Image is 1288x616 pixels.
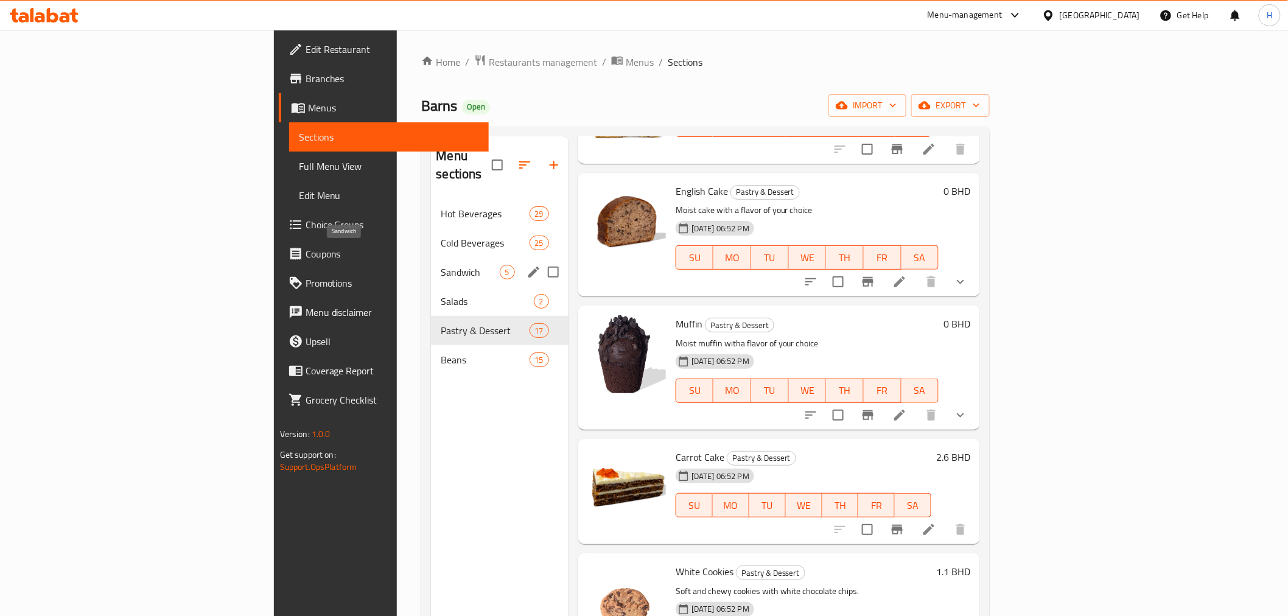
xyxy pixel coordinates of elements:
[510,150,539,180] span: Sort sections
[431,316,568,345] div: Pastry & Dessert17
[299,188,479,203] span: Edit Menu
[853,267,883,296] button: Branch-specific-item
[431,257,568,287] div: Sandwich5edit
[308,100,479,115] span: Menus
[796,267,825,296] button: sort-choices
[525,263,543,281] button: edit
[441,323,529,338] span: Pastry & Dessert
[786,493,822,517] button: WE
[855,136,880,162] span: Select to update
[588,183,666,261] img: English Cake
[500,267,514,278] span: 5
[530,354,548,366] span: 15
[855,517,880,542] span: Select to update
[279,93,489,122] a: Menus
[892,408,907,422] a: Edit menu item
[306,42,479,57] span: Edit Restaurant
[530,236,549,250] div: items
[306,305,479,320] span: Menu disclaimer
[901,245,939,270] button: SA
[794,382,822,399] span: WE
[892,275,907,289] a: Edit menu item
[869,382,897,399] span: FR
[441,265,499,279] span: Sandwich
[943,315,970,332] h6: 0 BHD
[500,265,515,279] div: items
[713,245,751,270] button: MO
[441,294,533,309] span: Salads
[936,563,970,580] h6: 1.1 BHD
[864,379,901,403] button: FR
[953,408,968,422] svg: Show Choices
[299,130,479,144] span: Sections
[306,217,479,232] span: Choice Groups
[306,71,479,86] span: Branches
[280,459,357,475] a: Support.OpsPlatform
[299,159,479,173] span: Full Menu View
[681,249,709,267] span: SU
[687,223,754,234] span: [DATE] 06:52 PM
[718,382,746,399] span: MO
[421,54,990,70] nav: breadcrumb
[279,298,489,327] a: Menu disclaimer
[676,203,939,218] p: Moist cake with a flavor of your choice
[828,94,906,117] button: import
[943,183,970,200] h6: 0 BHD
[796,401,825,430] button: sort-choices
[791,497,817,514] span: WE
[676,562,733,581] span: White Cookies
[705,318,774,332] div: Pastry & Dessert
[718,249,746,267] span: MO
[431,194,568,379] nav: Menu sections
[659,55,663,69] li: /
[922,522,936,537] a: Edit menu item
[1267,9,1272,22] span: H
[681,382,709,399] span: SU
[279,327,489,356] a: Upsell
[431,199,568,228] div: Hot Beverages29
[1060,9,1140,22] div: [GEOGRAPHIC_DATA]
[883,515,912,544] button: Branch-specific-item
[485,152,510,178] span: Select all sections
[901,379,939,403] button: SA
[312,426,331,442] span: 1.0.0
[751,379,789,403] button: TU
[306,276,479,290] span: Promotions
[280,426,310,442] span: Version:
[530,208,548,220] span: 29
[718,497,744,514] span: MO
[831,382,859,399] span: TH
[946,401,975,430] button: show more
[705,318,774,332] span: Pastry & Dessert
[858,493,895,517] button: FR
[737,566,805,580] span: Pastry & Dessert
[736,565,805,580] div: Pastry & Dessert
[713,493,749,517] button: MO
[534,296,548,307] span: 2
[727,451,796,465] span: Pastry & Dessert
[676,336,939,351] p: Moist muffin witha flavor of your choice
[906,249,934,267] span: SA
[853,401,883,430] button: Branch-specific-item
[279,356,489,385] a: Coverage Report
[441,236,529,250] span: Cold Beverages
[441,206,529,221] span: Hot Beverages
[922,142,936,156] a: Edit menu item
[917,267,946,296] button: delete
[713,379,751,403] button: MO
[530,323,549,338] div: items
[687,471,754,482] span: [DATE] 06:52 PM
[306,393,479,407] span: Grocery Checklist
[895,493,931,517] button: SA
[911,94,990,117] button: export
[936,449,970,466] h6: 2.6 BHD
[534,294,549,309] div: items
[279,35,489,64] a: Edit Restaurant
[676,315,702,333] span: Muffin
[676,379,714,403] button: SU
[900,497,926,514] span: SA
[626,55,654,69] span: Menus
[279,385,489,415] a: Grocery Checklist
